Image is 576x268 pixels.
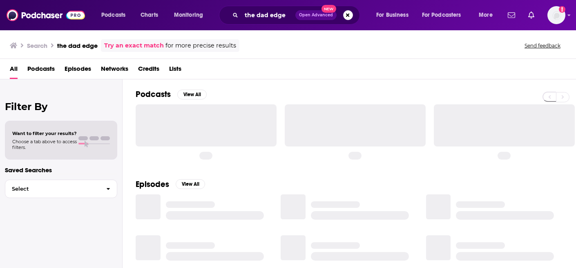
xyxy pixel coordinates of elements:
div: Search podcasts, credits, & more... [227,6,368,25]
input: Search podcasts, credits, & more... [241,9,295,22]
span: For Business [376,9,409,21]
button: Select [5,180,117,198]
h2: Filter By [5,101,117,113]
span: Open Advanced [299,13,333,17]
h3: the dad edge [57,42,98,50]
button: open menu [371,9,419,22]
button: open menu [168,9,214,22]
button: View All [176,179,205,189]
a: Podcasts [27,62,55,79]
a: All [10,62,18,79]
span: for more precise results [165,41,236,50]
button: Show profile menu [547,6,565,24]
button: View All [177,90,207,99]
img: User Profile [547,6,565,24]
button: Open AdvancedNew [295,10,337,20]
span: New [321,5,336,13]
h2: Episodes [136,179,169,189]
span: Logged in as megcassidy [547,6,565,24]
img: Podchaser - Follow, Share and Rate Podcasts [7,7,85,23]
span: Charts [141,9,158,21]
h2: Podcasts [136,89,171,99]
span: For Podcasters [422,9,461,21]
button: Send feedback [522,42,563,49]
p: Saved Searches [5,166,117,174]
a: Show notifications dropdown [505,8,518,22]
a: Lists [169,62,181,79]
span: Want to filter your results? [12,131,77,136]
button: open menu [417,9,473,22]
a: Try an exact match [104,41,164,50]
span: More [479,9,493,21]
button: open menu [96,9,136,22]
a: Charts [135,9,163,22]
a: Episodes [65,62,91,79]
span: Choose a tab above to access filters. [12,139,77,150]
a: Networks [101,62,128,79]
a: Credits [138,62,159,79]
span: Monitoring [174,9,203,21]
span: Select [5,186,100,191]
a: EpisodesView All [136,179,205,189]
span: Podcasts [101,9,125,21]
h3: Search [27,42,47,50]
a: Show notifications dropdown [525,8,538,22]
a: PodcastsView All [136,89,207,99]
button: open menu [473,9,503,22]
svg: Add a profile image [559,6,565,13]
